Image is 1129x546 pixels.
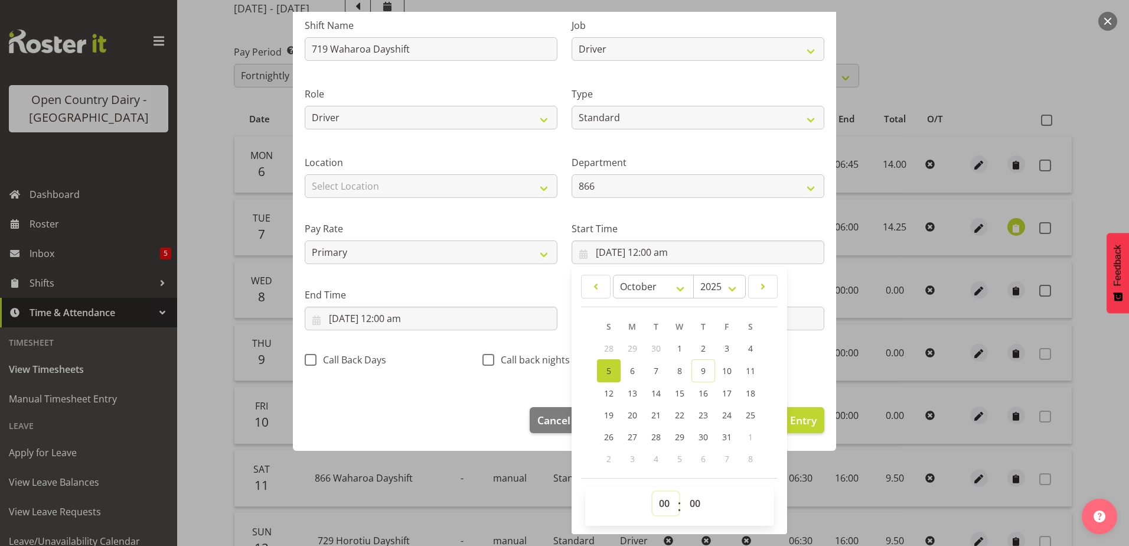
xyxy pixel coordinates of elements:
span: 26 [604,431,614,443]
a: 24 [715,404,739,426]
span: 27 [628,431,637,443]
a: 23 [691,404,715,426]
a: 20 [621,404,644,426]
a: 12 [597,382,621,404]
a: 29 [668,426,691,448]
a: 18 [739,382,762,404]
label: Pay Rate [305,222,557,236]
a: 15 [668,382,691,404]
button: Cancel [530,407,578,433]
label: Type [572,87,824,101]
span: 18 [746,388,755,399]
a: 11 [739,359,762,382]
label: Shift Name [305,18,557,32]
a: 3 [715,337,739,359]
span: Call Back Days [316,354,386,366]
span: 12 [604,388,614,399]
span: 11 [746,365,755,376]
span: 6 [701,453,706,464]
span: 3 [630,453,635,464]
a: 27 [621,426,644,448]
span: 8 [677,365,682,376]
span: 5 [677,453,682,464]
a: 5 [597,359,621,382]
span: 17 [722,388,732,399]
a: 2 [691,337,715,359]
span: 1 [677,343,682,354]
span: 5 [606,365,611,376]
span: 2 [606,453,611,464]
a: 30 [691,426,715,448]
span: 1 [748,431,753,443]
span: 23 [699,409,708,421]
label: Location [305,155,557,170]
span: 14 [651,388,661,399]
label: Role [305,87,557,101]
label: Start Time [572,222,824,236]
span: 19 [604,409,614,421]
span: 7 [725,453,729,464]
span: 25 [746,409,755,421]
span: T [701,321,706,332]
span: 22 [675,409,684,421]
span: 9 [701,365,706,376]
span: W [676,321,683,332]
span: 28 [604,343,614,354]
span: 6 [630,365,635,376]
span: Cancel [537,412,570,428]
a: 28 [644,426,668,448]
label: End Time [305,288,557,302]
input: Shift Name [305,37,557,61]
button: Feedback - Show survey [1107,233,1129,313]
a: 1 [668,337,691,359]
a: 19 [597,404,621,426]
span: 4 [654,453,658,464]
a: 26 [597,426,621,448]
a: 14 [644,382,668,404]
a: 17 [715,382,739,404]
span: 16 [699,388,708,399]
a: 7 [644,359,668,382]
span: 2 [701,343,706,354]
span: 28 [651,431,661,443]
span: S [748,321,753,332]
span: : [677,492,681,521]
input: Click to select... [305,307,557,330]
a: 21 [644,404,668,426]
span: 20 [628,409,637,421]
span: 24 [722,409,732,421]
span: 4 [748,343,753,354]
a: 16 [691,382,715,404]
a: 31 [715,426,739,448]
a: 4 [739,337,762,359]
label: Job [572,18,824,32]
a: 6 [621,359,644,382]
span: F [725,321,729,332]
a: 10 [715,359,739,382]
span: 29 [675,431,684,443]
span: 3 [725,343,729,354]
span: 8 [748,453,753,464]
span: 30 [651,343,661,354]
span: Call back nights [494,354,570,366]
span: S [606,321,611,332]
span: M [628,321,636,332]
span: 30 [699,431,708,443]
a: 25 [739,404,762,426]
input: Click to select... [572,240,824,264]
a: 8 [668,359,691,382]
span: 10 [722,365,732,376]
span: 29 [628,343,637,354]
span: 15 [675,388,684,399]
label: Department [572,155,824,170]
span: T [654,321,658,332]
span: Update Entry [751,413,817,427]
span: 13 [628,388,637,399]
span: 21 [651,409,661,421]
span: 7 [654,365,658,376]
a: 22 [668,404,691,426]
span: 31 [722,431,732,443]
span: Feedback [1112,245,1123,286]
a: 9 [691,359,715,382]
img: help-xxl-2.png [1094,511,1105,522]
